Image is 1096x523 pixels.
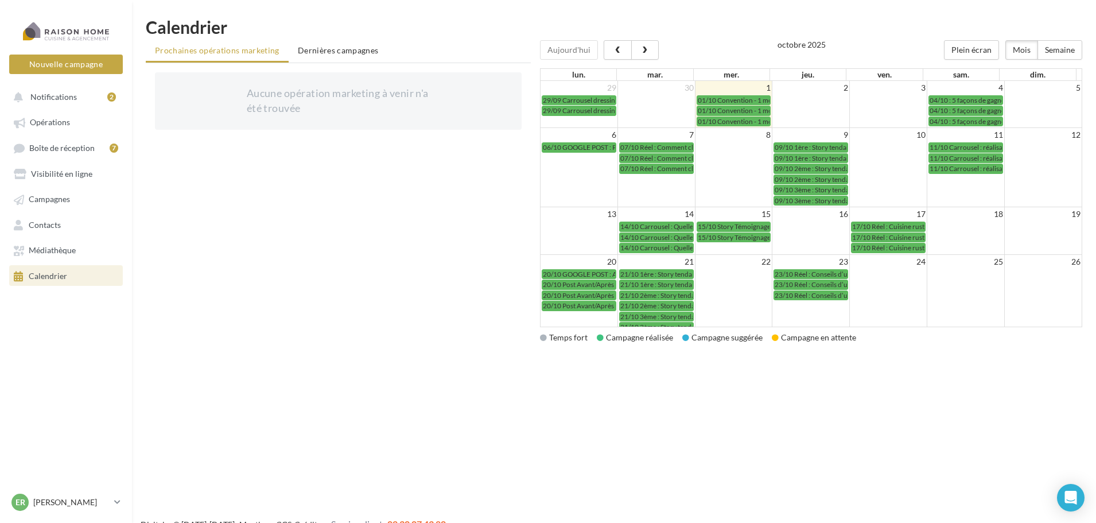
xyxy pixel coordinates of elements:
span: 14/10 Carrousel : Quelle cuisine choisir pour un investissement locatif ? [620,222,832,231]
h1: Calendrier [146,18,1082,36]
span: Prochaines opérations marketing [155,45,279,55]
td: 4 [927,81,1004,95]
span: 07/10 Réel : Comment choisir ses poignées de cuisine ? [620,154,782,162]
span: 20/10 Post Avant/Après cuisine [543,301,636,310]
a: 04/10 : 5 façons de gagner de la place dans sa maison [928,106,1003,115]
td: 13 [541,207,618,222]
span: 06/10 GOOGLE POST : Prise de contact (valeur famille) [543,143,706,152]
td: 17 [850,207,927,222]
h2: octobre 2025 [778,40,826,49]
span: 01/10 Convention - 1 mois en arrière [698,96,807,104]
td: 29 [541,81,618,95]
a: 21/10 2ème : Story tendance 2 [619,301,694,311]
a: 09/10 3ème : Story tendance [774,196,848,206]
td: 7 [617,128,695,142]
th: dim. [999,69,1075,80]
span: Médiathèque [29,246,76,255]
a: 29/09 Carrousel dressing [542,106,616,115]
td: 16 [772,207,850,222]
button: Notifications 2 [7,86,121,107]
a: 20/10 Post Avant/Après cuisine [542,280,616,289]
td: 24 [850,254,927,269]
a: 15/10 Story Témoignage client [697,222,771,231]
span: 04/10 : 5 façons de gagner de la place dans sa maison [930,96,1086,104]
a: 23/10 Réel : Conseils d’un concepteur : Pourquoi choisir un meuble salon [774,280,848,289]
a: Boîte de réception7 [7,137,125,158]
span: 17/10 Réel : Cuisine rustique [852,233,938,242]
span: 21/10 1ère : Story tendance 2 [620,270,708,278]
span: 09/10 1ère : Story tendance [775,143,857,152]
a: 21/10 1ère : Story tendance 2 [619,280,694,289]
td: 5 [1004,81,1082,95]
span: 29/09 Carrousel dressing [543,106,619,115]
span: 23/10 Réel : Conseils d’un concepteur : Pourquoi choisir un meuble salon [775,280,992,289]
span: 21/10 2ème : Story tendance 2 [620,301,711,310]
td: 23 [772,254,850,269]
td: 19 [1004,207,1082,222]
span: Dernières campagnes [298,45,379,55]
span: 04/10 : 5 façons de gagner de la place dans sa maison [930,106,1086,115]
th: sam. [923,69,999,80]
span: Campagnes [29,195,70,204]
span: 14/10 Carrousel : Quelle cuisine choisir pour un investissement locatif ? [620,243,832,252]
a: Contacts [7,214,125,235]
span: 09/10 2ème : Story tendance [775,175,860,184]
a: 11/10 Carrousel : réalisation automnale [928,153,1003,163]
td: 18 [927,207,1004,222]
span: 21/10 3ème : Story tendance 2 [620,312,711,321]
span: 20/10 GOOGLE POST : Aménager durablement, c’est possible [543,270,725,278]
span: Calendrier [29,271,67,281]
span: 09/10 3ème : Story tendance [775,185,860,194]
span: 04/10 : 5 façons de gagner de la place dans sa maison [930,117,1086,126]
td: 12 [1004,128,1082,142]
span: Contacts [29,220,61,230]
span: 23/10 Réel : Conseils d’un concepteur : Pourquoi choisir un meuble salon [775,291,992,300]
a: 29/09 Carrousel dressing [542,95,616,105]
a: Campagnes [7,188,125,209]
span: 21/10 1ère : Story tendance 2 [620,280,708,289]
a: 21/10 3ème : Story tendance 2 [619,322,694,332]
a: 04/10 : 5 façons de gagner de la place dans sa maison [928,95,1003,105]
span: 23/10 Réel : Conseils d’un concepteur : Pourquoi choisir un meuble salon [775,270,992,278]
span: 09/10 1ère : Story tendance [775,154,857,162]
span: 15/10 Story Témoignage client [698,233,788,242]
span: 29/09 Carrousel dressing [543,96,619,104]
td: 14 [617,207,695,222]
td: 22 [695,254,772,269]
span: 20/10 Post Avant/Après cuisine [543,291,636,300]
td: 9 [772,128,850,142]
a: 17/10 Réel : Cuisine rustique [851,243,926,253]
a: 20/10 Post Avant/Après cuisine [542,301,616,311]
th: lun. [541,69,617,80]
a: 01/10 Convention - 1 mois en arrière [697,106,771,115]
button: Aujourd'hui [540,40,598,60]
td: 3 [850,81,927,95]
td: 25 [927,254,1004,269]
div: Campagne réalisée [597,332,673,343]
span: 11/10 Carrousel : réalisation automnale [930,154,1048,162]
div: Temps fort [540,332,588,343]
th: ven. [846,69,923,80]
a: 07/10 Réel : Comment choisir ses poignées de cuisine ? [619,153,694,163]
td: 20 [541,254,618,269]
a: 20/10 GOOGLE POST : Aménager durablement, c’est possible [542,269,616,279]
a: 11/10 Carrousel : réalisation automnale [928,164,1003,173]
span: 21/10 3ème : Story tendance 2 [620,323,711,331]
button: Plein écran [944,40,999,60]
th: mar. [617,69,693,80]
a: 04/10 : 5 façons de gagner de la place dans sa maison [928,117,1003,126]
span: 01/10 Convention - 1 mois en arrière [698,117,807,126]
span: 09/10 3ème : Story tendance [775,196,860,205]
div: Aucune opération marketing à venir n'a été trouvée [247,86,430,115]
span: 07/10 Réel : Comment choisir ses poignées de cuisine ? [620,143,782,152]
button: Mois [1005,40,1038,60]
button: Semaine [1037,40,1082,60]
span: 11/10 Carrousel : réalisation automnale [930,164,1048,173]
td: 26 [1004,254,1082,269]
span: 11/10 Carrousel : réalisation automnale [930,143,1048,152]
a: Médiathèque [7,239,125,260]
a: 06/10 GOOGLE POST : Prise de contact (valeur famille) [542,142,616,152]
a: 11/10 Carrousel : réalisation automnale [928,142,1003,152]
div: Open Intercom Messenger [1057,484,1085,512]
span: 15/10 Story Témoignage client [698,222,788,231]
